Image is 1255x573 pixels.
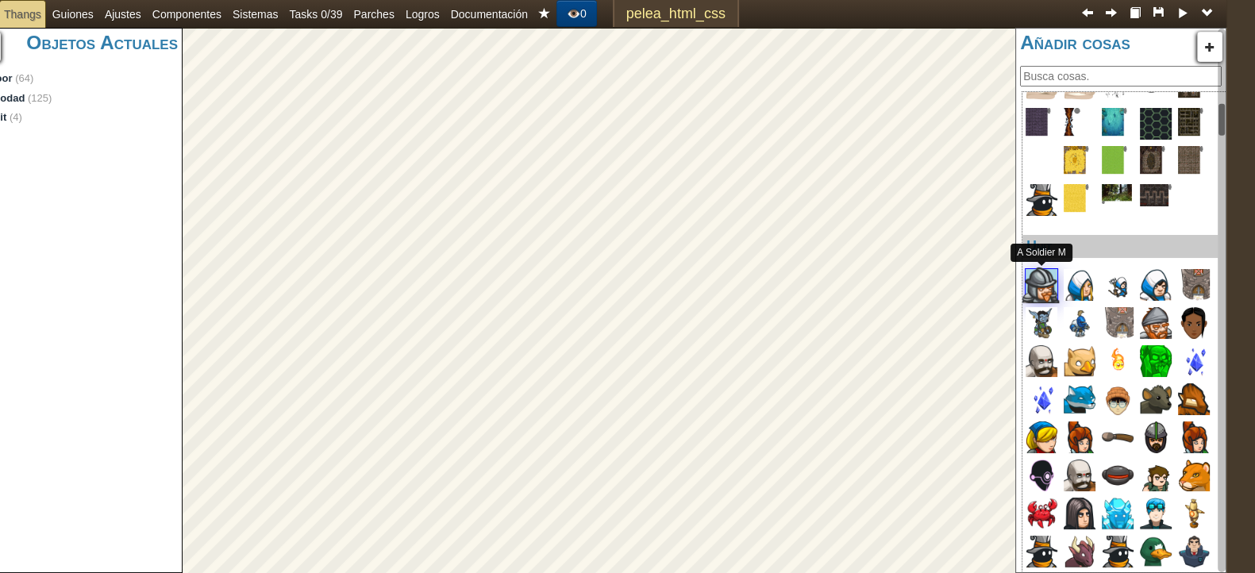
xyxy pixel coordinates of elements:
span: (125) [28,92,52,104]
span: (64) [15,72,33,84]
span: Parches [353,8,394,21]
div: A Soldier M [1011,244,1072,262]
h4: Unit [1022,235,1218,258]
h3: Añadir cosas [1020,33,1222,54]
span: 0 [580,7,587,20]
span: (4) [10,111,22,123]
input: Busca cosas. [1020,66,1222,87]
span: 👁️ [567,7,580,20]
span: pelea_html_css [626,6,726,21]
